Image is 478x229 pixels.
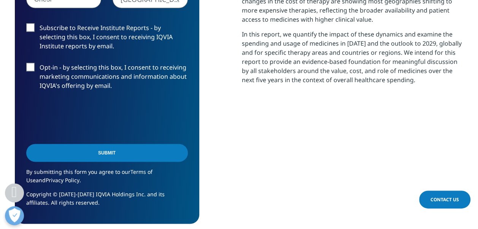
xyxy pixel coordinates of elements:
[26,23,188,55] label: Subscribe to Receive Institute Reports - by selecting this box, I consent to receiving IQVIA Inst...
[242,30,464,90] p: In this report, we quantify the impact of these dynamics and examine the spending and usage of me...
[26,190,188,212] p: Copyright © [DATE]-[DATE] IQVIA Holdings Inc. and its affiliates. All rights reserved.
[5,206,24,225] button: Abrir preferencias
[26,102,142,132] iframe: reCAPTCHA
[430,196,459,203] span: Contact Us
[26,144,188,162] input: Submit
[419,191,470,208] a: Contact Us
[26,167,188,190] p: By submitting this form you agree to our and .
[26,63,188,94] label: Opt-in - by selecting this box, I consent to receiving marketing communications and information a...
[46,176,79,183] a: Privacy Policy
